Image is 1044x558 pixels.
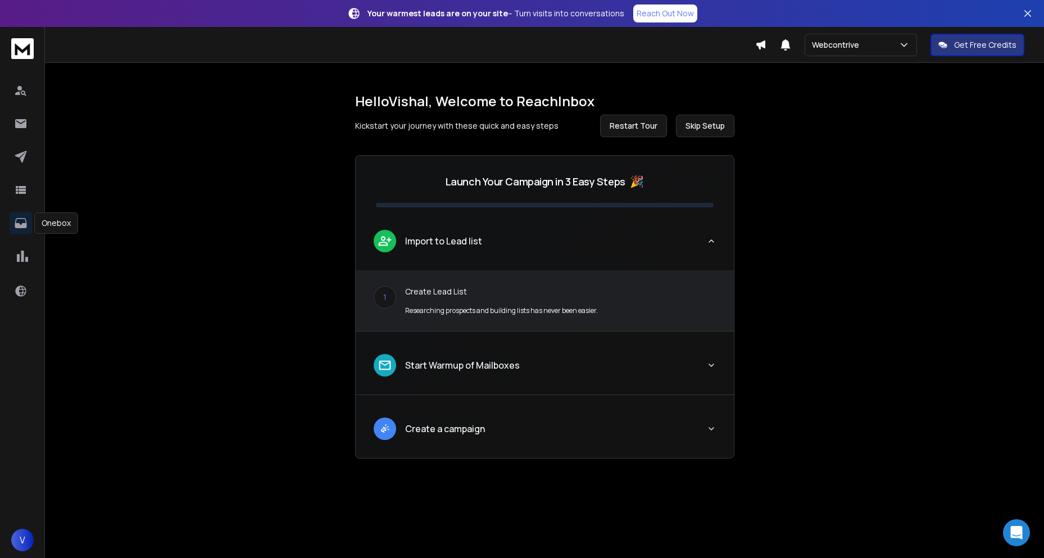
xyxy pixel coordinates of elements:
p: Webcontrive [812,39,864,51]
span: Skip Setup [686,120,725,131]
h1: Hello Vishal , Welcome to ReachInbox [355,92,734,110]
p: Researching prospects and building lists has never been easier. [405,306,716,315]
button: leadImport to Lead list [356,221,734,270]
p: Kickstart your journey with these quick and easy steps [355,120,559,131]
img: lead [378,234,392,248]
img: lead [378,358,392,373]
p: Create a campaign [405,422,485,435]
button: Restart Tour [600,115,667,137]
div: 1 [374,286,396,309]
span: 🎉 [630,174,644,189]
p: Launch Your Campaign in 3 Easy Steps [446,174,625,189]
div: Onebox [34,212,78,234]
p: Create Lead List [405,286,716,297]
button: V [11,529,34,551]
p: Reach Out Now [637,8,694,19]
div: leadImport to Lead list [356,270,734,331]
img: lead [378,421,392,435]
div: Open Intercom Messenger [1003,519,1030,546]
a: Reach Out Now [633,4,697,22]
img: logo [11,38,34,59]
button: leadStart Warmup of Mailboxes [356,345,734,394]
p: Start Warmup of Mailboxes [405,359,520,372]
p: Get Free Credits [954,39,1016,51]
strong: Your warmest leads are on your site [367,8,508,19]
button: Skip Setup [676,115,734,137]
p: – Turn visits into conversations [367,8,624,19]
button: Get Free Credits [930,34,1024,56]
button: leadCreate a campaign [356,409,734,458]
p: Import to Lead list [405,234,482,248]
